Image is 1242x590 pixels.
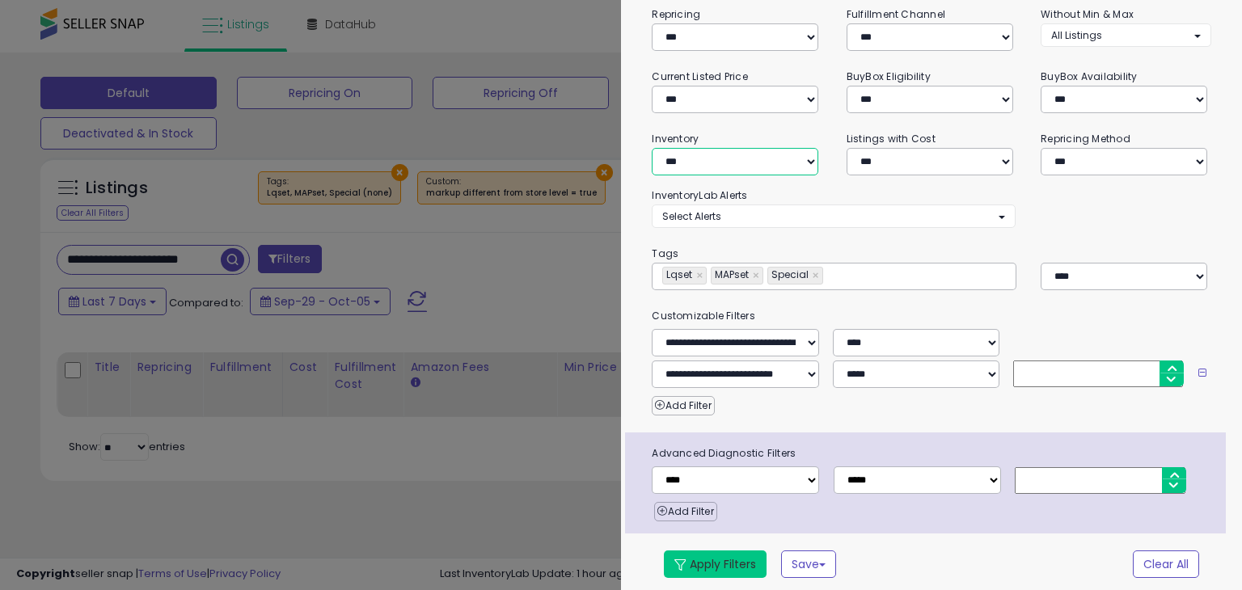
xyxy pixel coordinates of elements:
[663,268,692,281] span: Lqset
[652,204,1015,228] button: Select Alerts
[813,268,822,284] a: ×
[753,268,763,284] a: ×
[847,7,945,21] small: Fulfillment Channel
[652,188,747,202] small: InventoryLab Alerts
[768,268,809,281] span: Special
[1041,132,1130,145] small: Repricing Method
[847,70,931,83] small: BuyBox Eligibility
[1041,7,1134,21] small: Without Min & Max
[1133,550,1199,578] button: Clear All
[696,268,706,284] a: ×
[847,132,936,145] small: Listings with Cost
[652,70,747,83] small: Current Listed Price
[662,209,721,223] span: Select Alerts
[1041,70,1137,83] small: BuyBox Availability
[640,445,1225,462] span: Advanced Diagnostic Filters
[652,396,714,415] button: Add Filter
[712,268,749,281] span: MAPset
[654,502,716,521] button: Add Filter
[781,550,836,578] button: Save
[1041,23,1210,47] button: All Listings
[640,307,1223,325] small: Customizable Filters
[640,245,1223,263] small: Tags
[664,550,767,578] button: Apply Filters
[652,132,699,145] small: Inventory
[652,7,700,21] small: Repricing
[1051,28,1102,42] span: All Listings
